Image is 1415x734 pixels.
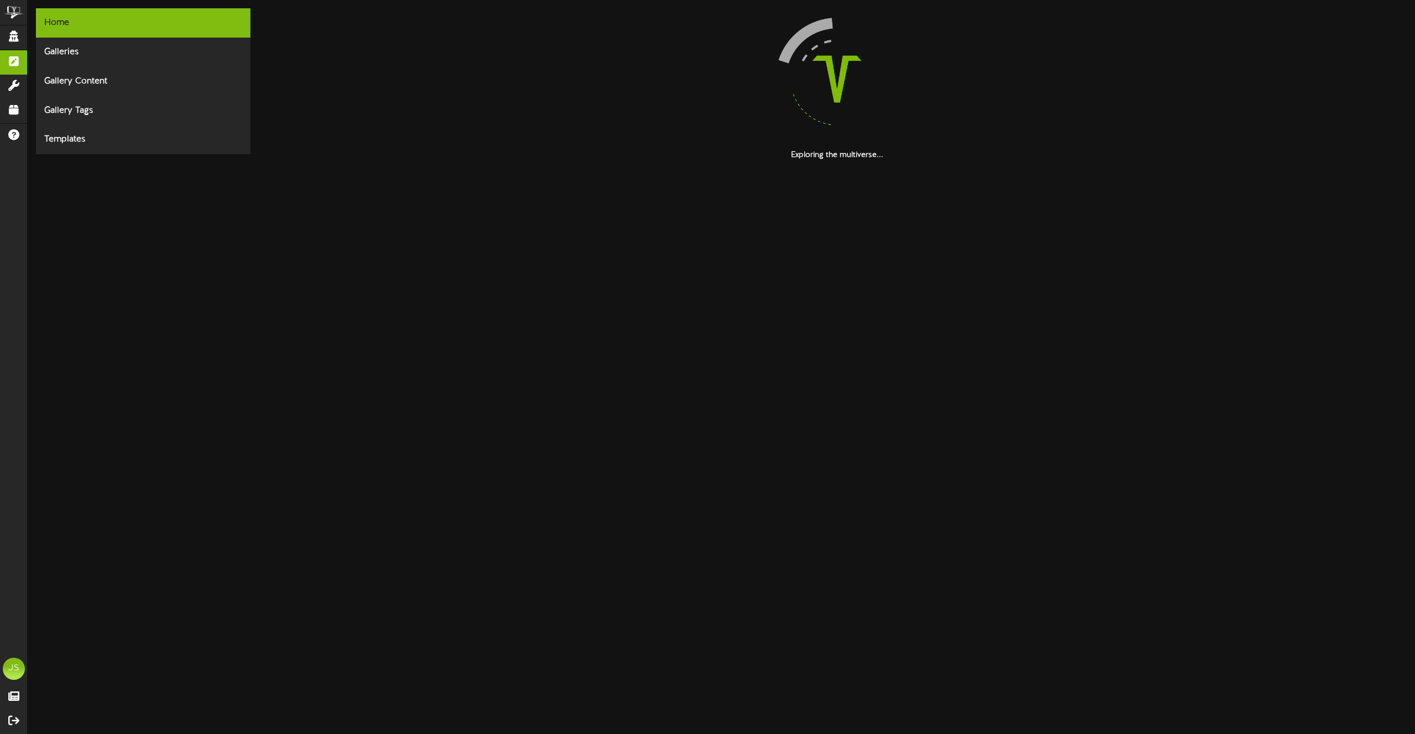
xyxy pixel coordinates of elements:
[36,67,250,96] div: Gallery Content
[3,658,25,680] div: JS
[766,8,908,150] img: loading-spinner-4.png
[36,38,250,67] div: Galleries
[791,151,883,159] strong: Exploring the multiverse...
[36,8,250,38] div: Home
[36,125,250,154] div: Templates
[36,96,250,125] div: Gallery Tags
